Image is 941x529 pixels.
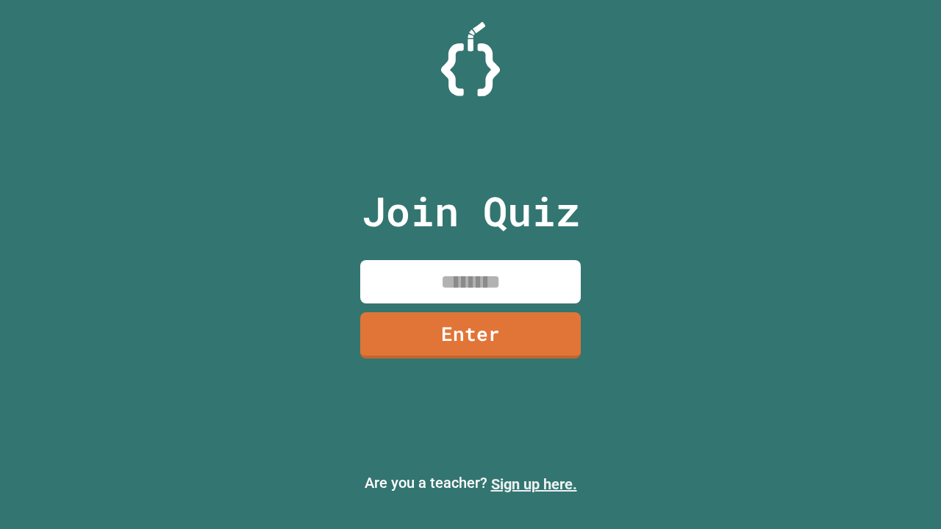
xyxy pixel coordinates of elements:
iframe: chat widget [879,470,926,514]
p: Are you a teacher? [12,472,929,495]
img: Logo.svg [441,22,500,96]
a: Sign up here. [491,475,577,493]
p: Join Quiz [362,181,580,242]
iframe: chat widget [819,406,926,469]
a: Enter [360,312,581,359]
